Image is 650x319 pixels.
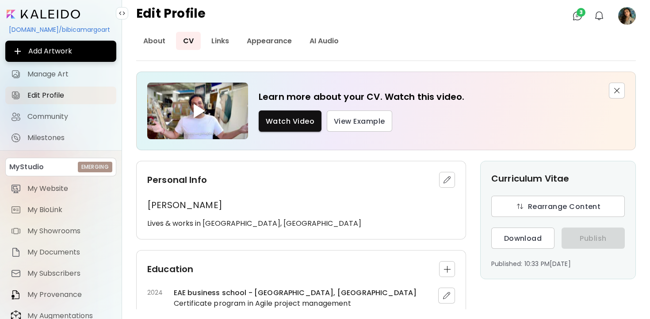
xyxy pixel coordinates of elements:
[11,69,21,80] img: Manage Art icon
[27,70,111,79] span: Manage Art
[119,10,126,17] img: collapse
[27,133,111,142] span: Milestones
[11,247,21,258] img: item
[614,88,620,94] img: close
[5,265,116,282] a: itemMy Subscribers
[136,32,172,50] a: About
[27,205,111,214] span: My BioLink
[5,108,116,125] a: Community iconCommunity
[327,110,392,132] button: View Example
[27,227,111,235] span: My Showrooms
[204,32,236,50] a: Links
[11,205,21,215] img: item
[439,261,455,277] button: addNew
[11,226,21,236] img: item
[5,201,116,219] a: itemMy BioLink
[147,198,455,212] h4: [PERSON_NAME]
[609,83,625,99] button: close
[444,266,451,273] img: addNew
[592,8,607,23] button: bellIcon
[27,290,111,299] span: My Provenance
[147,173,207,186] h4: Personal Info
[5,22,116,37] div: [DOMAIN_NAME]/bibicamargoart
[11,90,21,101] img: Edit Profile icon
[491,228,554,249] button: Download
[27,91,111,100] span: Edit Profile
[136,7,206,25] h4: Edit Profile
[11,183,21,194] img: item
[498,234,547,243] span: Download
[174,288,417,298] p: EAE business school - [GEOGRAPHIC_DATA], [GEOGRAPHIC_DATA]
[174,298,351,309] p: Certificate program in Agile project management
[5,41,116,62] button: Add Artwork
[11,268,21,279] img: item
[438,288,455,304] button: close
[5,65,116,83] a: Manage Art iconManage Art
[240,32,299,50] a: Appearance
[27,248,111,257] span: My Documents
[259,110,321,132] button: Watch Video
[5,243,116,261] a: itemMy Documents
[594,11,604,21] img: bellIcon
[11,133,21,143] img: Milestones icon
[266,117,314,126] span: Watch Video
[27,112,111,121] span: Community
[9,162,44,172] p: MyStudio
[498,202,618,211] span: Rearrange Content
[5,222,116,240] a: itemMy Showrooms
[577,8,585,17] span: 3
[5,180,116,197] a: itemMy Website
[11,111,21,122] img: Community icon
[81,163,109,171] h6: Emerging
[491,259,625,268] p: Published: 10:33 PM[DATE]
[302,32,346,50] a: AI Audio
[176,32,201,50] a: CV
[516,202,524,211] img: Rearrange Content
[491,172,569,185] h4: Curriculum Vitae
[442,291,451,300] img: close
[5,87,116,104] a: Edit Profile iconEdit Profile
[439,172,455,188] button: Edit
[5,286,116,304] a: itemMy Provenance
[11,289,21,300] img: item
[334,117,385,126] span: View Example
[147,288,163,309] p: 2024
[147,219,455,228] h5: Lives & works in [GEOGRAPHIC_DATA], [GEOGRAPHIC_DATA]
[491,196,625,217] button: Rearrange ContentRearrange Content
[572,11,583,21] img: chatIcon
[443,175,451,184] img: Edit
[259,90,598,103] h4: Learn more about your CV. Watch this video.
[5,129,116,147] a: completeMilestones iconMilestones
[27,269,111,278] span: My Subscribers
[27,184,111,193] span: My Website
[147,262,193,276] h4: Education
[12,46,109,57] span: Add Artwork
